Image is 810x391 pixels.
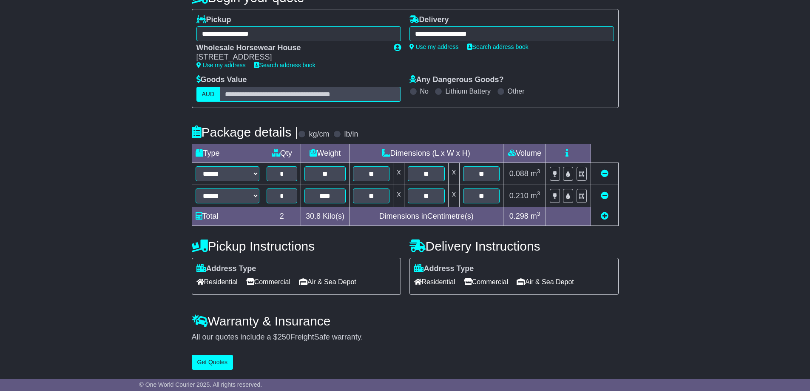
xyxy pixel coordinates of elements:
[537,211,540,217] sup: 3
[409,75,504,85] label: Any Dangerous Goods?
[196,87,220,102] label: AUD
[531,191,540,200] span: m
[420,87,429,95] label: No
[509,212,529,220] span: 0.298
[349,207,503,225] td: Dimensions in Centimetre(s)
[448,163,459,185] td: x
[414,275,455,288] span: Residential
[448,185,459,207] td: x
[509,169,529,178] span: 0.088
[349,144,503,163] td: Dimensions (L x W x H)
[531,212,540,220] span: m
[192,125,298,139] h4: Package details |
[301,144,349,163] td: Weight
[509,191,529,200] span: 0.210
[196,275,238,288] span: Residential
[299,275,356,288] span: Air & Sea Depot
[139,381,262,388] span: © One World Courier 2025. All rights reserved.
[196,264,256,274] label: Address Type
[467,43,529,50] a: Search address book
[192,355,233,370] button: Get Quotes
[263,144,301,163] td: Qty
[192,144,263,163] td: Type
[508,87,525,95] label: Other
[601,191,608,200] a: Remove this item
[263,207,301,225] td: 2
[409,15,449,25] label: Delivery
[445,87,491,95] label: Lithium Battery
[537,190,540,197] sup: 3
[503,144,546,163] td: Volume
[196,53,385,62] div: [STREET_ADDRESS]
[196,15,231,25] label: Pickup
[531,169,540,178] span: m
[192,314,619,328] h4: Warranty & Insurance
[254,62,315,68] a: Search address book
[344,130,358,139] label: lb/in
[192,333,619,342] div: All our quotes include a $ FreightSafe warranty.
[393,185,404,207] td: x
[278,333,290,341] span: 250
[414,264,474,274] label: Address Type
[301,207,349,225] td: Kilo(s)
[306,212,321,220] span: 30.8
[517,275,574,288] span: Air & Sea Depot
[246,275,290,288] span: Commercial
[196,62,246,68] a: Use my address
[309,130,329,139] label: kg/cm
[464,275,508,288] span: Commercial
[192,207,263,225] td: Total
[601,169,608,178] a: Remove this item
[409,43,459,50] a: Use my address
[192,239,401,253] h4: Pickup Instructions
[601,212,608,220] a: Add new item
[196,43,385,53] div: Wholesale Horsewear House
[537,168,540,174] sup: 3
[393,163,404,185] td: x
[196,75,247,85] label: Goods Value
[409,239,619,253] h4: Delivery Instructions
